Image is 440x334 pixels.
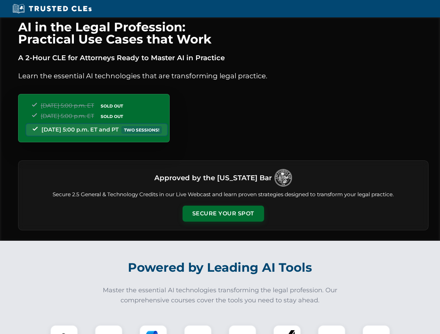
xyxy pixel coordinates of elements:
h3: Approved by the [US_STATE] Bar [154,172,272,184]
h2: Powered by Leading AI Tools [27,255,413,280]
img: Trusted CLEs [10,3,94,14]
img: Logo [275,169,292,186]
span: [DATE] 5:00 p.m. ET [41,102,94,109]
button: Secure Your Spot [183,206,264,222]
p: Learn the essential AI technologies that are transforming legal practice. [18,70,429,81]
span: [DATE] 5:00 p.m. ET [41,113,94,119]
p: A 2-Hour CLE for Attorneys Ready to Master AI in Practice [18,52,429,63]
p: Secure 2.5 General & Technology Credits in our Live Webcast and learn proven strategies designed ... [27,191,420,199]
h1: AI in the Legal Profession: Practical Use Cases that Work [18,21,429,45]
span: SOLD OUT [98,113,125,120]
p: Master the essential AI technologies transforming the legal profession. Our comprehensive courses... [98,285,342,305]
span: SOLD OUT [98,102,125,110]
